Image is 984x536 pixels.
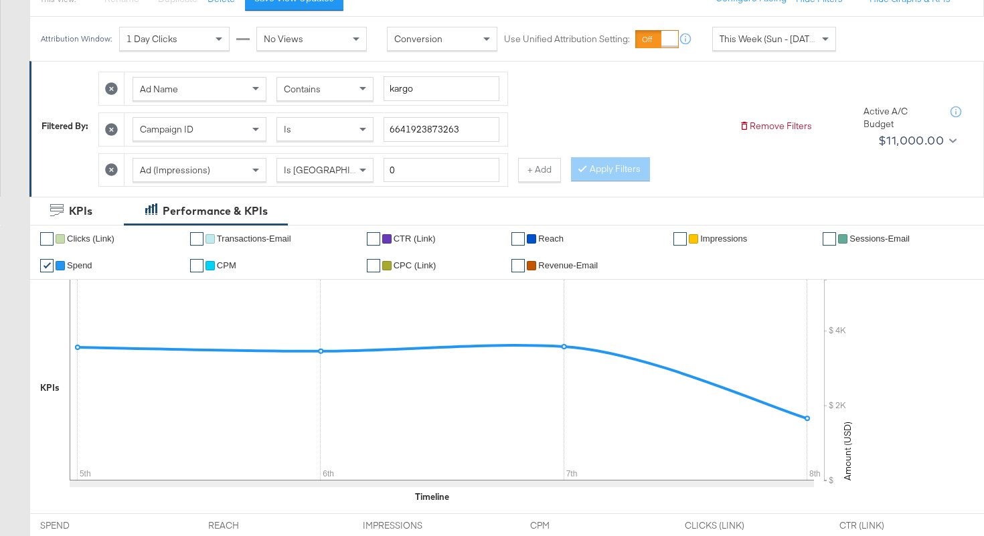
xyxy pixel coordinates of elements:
[864,105,937,130] div: Active A/C Budget
[394,234,436,244] span: CTR (Link)
[700,234,747,244] span: Impressions
[40,259,54,272] a: ✔
[849,234,910,244] span: Sessions-Email
[67,234,114,244] span: Clicks (Link)
[363,519,463,532] span: IMPRESSIONS
[40,519,141,532] span: SPEND
[384,76,499,101] input: Enter a search term
[284,164,386,176] span: Is [GEOGRAPHIC_DATA]
[394,260,436,270] span: CPC (Link)
[67,260,92,270] span: Spend
[140,83,178,95] span: Ad Name
[190,259,203,272] a: ✔
[530,519,631,532] span: CPM
[264,33,303,45] span: No Views
[685,519,785,532] span: CLICKS (LINK)
[538,260,598,270] span: Revenue-Email
[739,120,812,132] button: Remove Filters
[673,232,687,246] a: ✔
[127,33,177,45] span: 1 Day Clicks
[69,203,92,219] div: KPIs
[384,117,499,142] input: Enter a search term
[384,158,499,183] input: Enter a number
[208,519,309,532] span: REACH
[42,120,88,132] div: Filtered By:
[40,232,54,246] a: ✔
[284,83,321,95] span: Contains
[511,259,525,272] a: ✔
[841,422,853,480] text: Amount (USD)
[217,260,236,270] span: CPM
[367,259,380,272] a: ✔
[511,232,525,246] a: ✔
[504,33,630,46] label: Use Unified Attribution Setting:
[878,130,944,151] div: $11,000.00
[839,519,940,532] span: CTR (LINK)
[873,130,959,151] button: $11,000.00
[40,34,112,43] div: Attribution Window:
[190,232,203,246] a: ✔
[415,490,449,503] div: Timeline
[720,33,820,45] span: This Week (Sun - [DATE])
[140,164,210,176] span: Ad (Impressions)
[823,232,836,246] a: ✔
[163,203,268,219] div: Performance & KPIs
[538,234,564,244] span: Reach
[140,123,193,135] span: Campaign ID
[518,158,561,182] button: + Add
[40,381,60,394] div: KPIs
[367,232,380,246] a: ✔
[394,33,442,45] span: Conversion
[217,234,291,244] span: Transactions-Email
[284,123,291,135] span: Is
